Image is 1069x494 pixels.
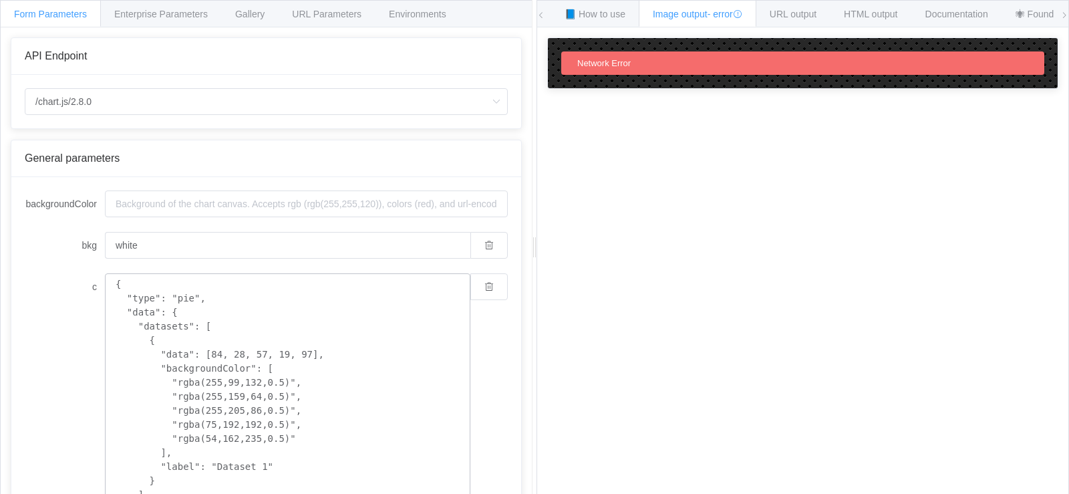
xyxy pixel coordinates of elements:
span: HTML output [844,9,897,19]
span: URL output [770,9,816,19]
input: Select [25,88,508,115]
span: - error [708,9,742,19]
span: General parameters [25,152,120,164]
label: backgroundColor [25,191,105,217]
span: Network Error [577,58,631,68]
input: Background of the chart canvas. Accepts rgb (rgb(255,255,120)), colors (red), and url-encoded hex... [105,232,470,259]
span: Image output [653,9,742,19]
label: c [25,273,105,300]
span: URL Parameters [292,9,361,19]
span: Form Parameters [14,9,87,19]
input: Background of the chart canvas. Accepts rgb (rgb(255,255,120)), colors (red), and url-encoded hex... [105,191,508,217]
span: API Endpoint [25,50,87,61]
span: Documentation [925,9,988,19]
span: Gallery [235,9,265,19]
span: 📘 How to use [565,9,625,19]
span: Environments [389,9,446,19]
span: Enterprise Parameters [114,9,208,19]
label: bkg [25,232,105,259]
